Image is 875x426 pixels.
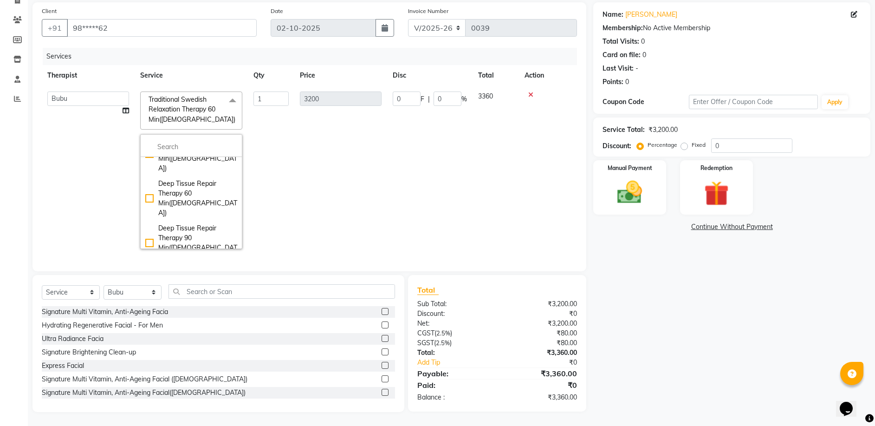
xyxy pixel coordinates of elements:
a: x [235,115,240,124]
div: Card on file: [603,50,641,60]
div: ( ) [410,338,497,348]
input: Enter Offer / Coupon Code [689,95,818,109]
div: Sub Total: [410,299,497,309]
label: Invoice Number [408,7,448,15]
div: Discount: [410,309,497,319]
div: Points: [603,77,623,87]
div: ₹80.00 [497,328,584,338]
div: Total: [410,348,497,358]
label: Manual Payment [608,164,652,172]
div: ₹3,200.00 [497,319,584,328]
div: Services [43,48,584,65]
div: Hydrating Regenerative Facial - For Men [42,321,163,330]
th: Total [473,65,519,86]
th: Service [135,65,248,86]
div: Balance : [410,393,497,402]
img: _cash.svg [609,178,650,207]
div: ₹3,360.00 [497,393,584,402]
div: ₹3,200.00 [648,125,678,135]
div: 0 [641,37,645,46]
iframe: chat widget [836,389,866,417]
div: Paid: [410,380,497,391]
span: | [428,94,430,104]
div: Ultra Radiance Facia [42,334,104,344]
div: Last Visit: [603,64,634,73]
th: Disc [387,65,473,86]
input: multiselect-search [145,142,237,152]
label: Percentage [648,141,677,149]
span: CGST [417,329,434,337]
div: Payable: [410,368,497,379]
th: Therapist [42,65,135,86]
div: Coupon Code [603,97,689,107]
span: SGST [417,339,434,347]
th: Action [519,65,577,86]
div: Signature Brightening Clean-up [42,347,136,357]
a: Continue Without Payment [595,222,869,232]
div: No Active Membership [603,23,861,33]
button: +91 [42,19,68,37]
label: Redemption [700,164,732,172]
span: Traditional Swedish Relaxation Therapy 60 Min([DEMOGRAPHIC_DATA]) [149,95,235,124]
div: ₹3,360.00 [497,348,584,358]
div: Total Visits: [603,37,639,46]
div: ₹3,200.00 [497,299,584,309]
div: - [635,64,638,73]
div: Signature Multi Vitamin, Anti-Ageing Facial([DEMOGRAPHIC_DATA]) [42,388,246,398]
input: Search or Scan [169,284,395,299]
div: 0 [625,77,629,87]
div: Discount: [603,141,631,151]
span: 2.5% [436,339,450,347]
a: [PERSON_NAME] [625,10,677,20]
th: Price [294,65,387,86]
span: 2.5% [436,329,450,337]
div: Signature Multi Vitamin, Anti-Ageing Facial ([DEMOGRAPHIC_DATA]) [42,374,247,384]
label: Fixed [692,141,706,149]
div: ₹0 [497,380,584,391]
div: ₹0 [497,309,584,319]
a: Add Tip [410,358,512,367]
div: ₹0 [512,358,584,367]
label: Date [271,7,283,15]
span: % [461,94,467,104]
label: Client [42,7,57,15]
div: Express Facial [42,361,84,371]
button: Apply [822,95,848,109]
div: Deep Tissue Repair Therapy 90 Min([DEMOGRAPHIC_DATA]) [145,223,237,262]
div: Membership: [603,23,643,33]
img: _gift.svg [696,178,737,209]
div: ₹3,360.00 [497,368,584,379]
span: F [421,94,424,104]
div: Deep Tissue Repair Therapy 60 Min([DEMOGRAPHIC_DATA]) [145,179,237,218]
div: Net: [410,319,497,328]
div: Signature Multi Vitamin, Anti-Ageing Facia [42,307,168,317]
div: ( ) [410,328,497,338]
div: ₹80.00 [497,338,584,348]
span: 3360 [478,92,493,100]
span: Total [417,285,439,295]
div: Name: [603,10,623,20]
input: Search by Name/Mobile/Email/Code [67,19,257,37]
th: Qty [248,65,294,86]
div: 0 [642,50,646,60]
div: Service Total: [603,125,645,135]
